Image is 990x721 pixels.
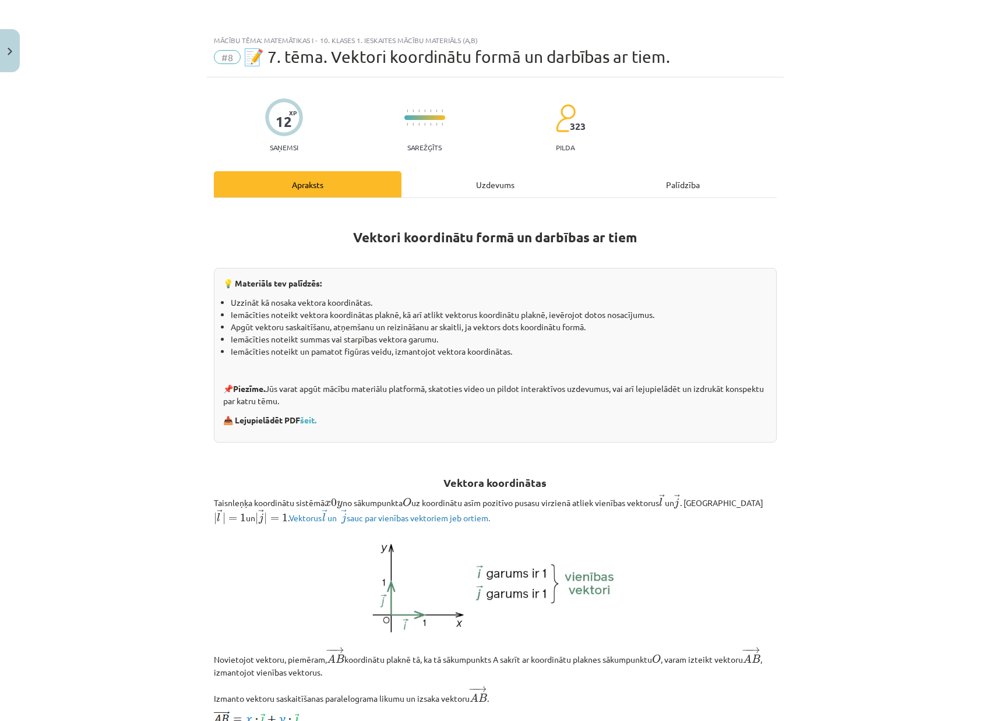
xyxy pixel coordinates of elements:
span: XP [289,109,297,116]
span: O [652,655,661,663]
strong: 📥 Lejupielādēt PDF [223,415,318,425]
li: Uzzināt kā nosaka vektora koordinātas. [231,296,767,309]
span: y [337,501,343,508]
p: pilda [556,143,575,151]
span: | [255,513,258,525]
span: → [659,494,665,503]
span: A [470,693,478,702]
p: 📌 Jūs varat apgūt mācību materiālu platformā, skatoties video un pildot interaktīvos uzdevumus, v... [223,383,767,407]
p: Taisnleņķa koordinātu sistēmā no sākumpunkta uz koordinātu asīm pozitīvo pusasu virzienā atliek v... [214,494,777,525]
span: j [674,498,679,508]
span: = [228,517,237,521]
img: students-c634bb4e5e11cddfef0936a35e636f08e4e9abd3cc4e673bd6f9a4125e45ecb1.svg [555,104,576,133]
span: 1 [240,514,246,522]
span: j [259,513,263,524]
span: B [752,655,760,663]
span: | [223,513,226,525]
span: A [743,654,752,663]
span: #8 [214,50,241,64]
span: → [475,686,487,692]
span: l [659,498,663,507]
p: Izmanto vektoru saskaitīšanas paralelograma likumu un izsaka vektoru . [214,685,777,705]
div: 12 [276,114,292,130]
img: icon-short-line-57e1e144782c952c97e751825c79c345078a6d821885a25fce030b3d8c18986b.svg [418,123,420,126]
li: Iemācīties noteikt summas vai starpības vektora garumu. [231,333,767,345]
span: − [472,686,473,692]
span: → [258,510,264,518]
p: Sarežģīts [407,143,442,151]
div: Uzdevums [401,171,589,197]
strong: 💡 Materiāls tev palīdzēs: [223,278,322,288]
span: O [403,498,411,507]
img: icon-short-line-57e1e144782c952c97e751825c79c345078a6d821885a25fce030b3d8c18986b.svg [413,123,414,126]
img: icon-short-line-57e1e144782c952c97e751825c79c345078a6d821885a25fce030b3d8c18986b.svg [436,123,437,126]
div: Apraksts [214,171,401,197]
img: icon-short-line-57e1e144782c952c97e751825c79c345078a6d821885a25fce030b3d8c18986b.svg [424,123,425,126]
img: icon-short-line-57e1e144782c952c97e751825c79c345078a6d821885a25fce030b3d8c18986b.svg [407,109,408,112]
span: l [217,513,220,522]
strong: Vektori koordinātu formā un darbības ar tiem [353,229,637,246]
p: Novietojot vektoru, piemēram, koordinātu plaknē tā, ka tā sākumpunkts A sakrīt ar koordinātu plak... [214,646,777,678]
img: icon-short-line-57e1e144782c952c97e751825c79c345078a6d821885a25fce030b3d8c18986b.svg [424,109,425,112]
div: Palīdzība [589,171,777,197]
span: B [336,655,344,663]
span: 1 [282,514,288,522]
span: | [264,513,267,525]
p: Saņemsi [265,143,303,151]
img: icon-close-lesson-0947bae3869378f0d4975bcd49f059093ad1ed9edebbc8119c70593378902aed.svg [8,48,12,55]
img: icon-short-line-57e1e144782c952c97e751825c79c345078a6d821885a25fce030b3d8c18986b.svg [407,123,408,126]
span: B [478,694,487,702]
span: Vektorus un sauc par vienības vektoriem jeb ortiem. [289,513,490,523]
span: → [674,494,680,503]
span: → [341,510,347,518]
li: Apgūt vektoru saskaitīšanu, atņemšanu un reizināšanu ar skaitli, ja vektors dots koordinātu formā. [231,321,767,333]
span: 0 [331,499,337,507]
span: − [742,647,751,653]
img: icon-short-line-57e1e144782c952c97e751825c79c345078a6d821885a25fce030b3d8c18986b.svg [442,123,443,126]
span: | [214,513,217,525]
span: j [341,513,346,524]
span: → [749,647,760,653]
span: x [325,501,331,507]
span: − [326,647,334,653]
a: šeit. [300,415,316,425]
img: icon-short-line-57e1e144782c952c97e751825c79c345078a6d821885a25fce030b3d8c18986b.svg [413,109,414,112]
span: − [329,647,330,653]
img: icon-short-line-57e1e144782c952c97e751825c79c345078a6d821885a25fce030b3d8c18986b.svg [442,109,443,112]
span: A [327,654,336,663]
img: icon-short-line-57e1e144782c952c97e751825c79c345078a6d821885a25fce030b3d8c18986b.svg [418,109,420,112]
span: → [217,510,223,518]
img: icon-short-line-57e1e144782c952c97e751825c79c345078a6d821885a25fce030b3d8c18986b.svg [430,109,431,112]
li: Iemācīties noteikt un pamatot figūras veidu, izmantojot vektora koordinātas. [231,345,767,358]
span: 📝 7. tēma. Vektori koordinātu formā un darbības ar tiem. [244,47,670,66]
span: − [468,686,477,692]
li: Iemācīties noteikt vektora koordinātas plaknē, kā arī atlikt vektorus koordinātu plaknē, ievērojo... [231,309,767,321]
img: icon-short-line-57e1e144782c952c97e751825c79c345078a6d821885a25fce030b3d8c18986b.svg [436,109,437,112]
span: → [333,647,344,653]
span: − [745,647,746,653]
span: → [322,510,327,518]
strong: Piezīme. [233,383,265,394]
span: = [270,517,279,521]
div: Mācību tēma: Matemātikas i - 10. klases 1. ieskaites mācību materiāls (a,b) [214,36,777,44]
img: icon-short-line-57e1e144782c952c97e751825c79c345078a6d821885a25fce030b3d8c18986b.svg [430,123,431,126]
span: l [322,513,326,522]
b: Vektora koordinātas [443,476,547,489]
span: 323 [570,121,586,132]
